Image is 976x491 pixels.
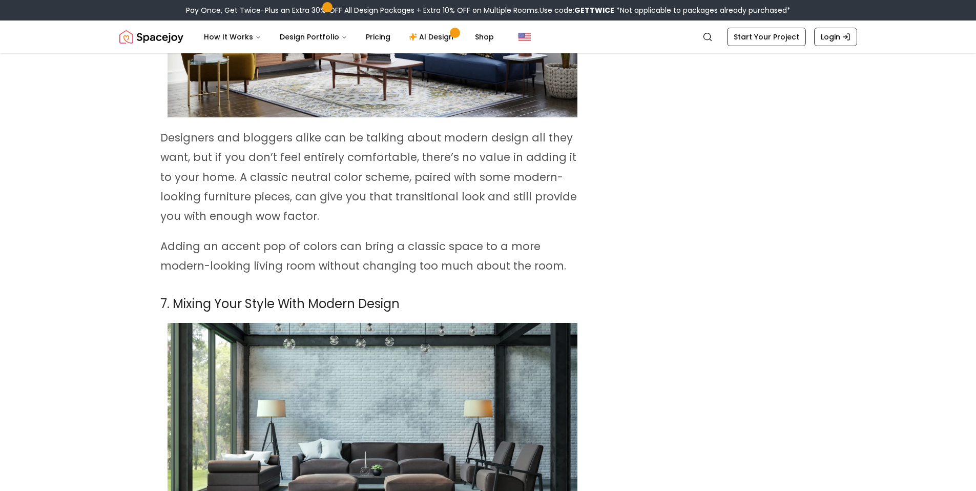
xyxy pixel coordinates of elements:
[539,5,614,15] span: Use code:
[518,31,531,43] img: United States
[196,27,502,47] nav: Main
[119,27,183,47] img: Spacejoy Logo
[196,27,269,47] button: How It Works
[119,27,183,47] a: Spacejoy
[401,27,465,47] a: AI Design
[574,5,614,15] b: GETTWICE
[160,130,577,223] span: Designers and bloggers alike can be talking about modern design all they want, but if you don’t f...
[358,27,399,47] a: Pricing
[467,27,502,47] a: Shop
[814,28,857,46] a: Login
[186,5,791,15] div: Pay Once, Get Twice-Plus an Extra 30% OFF All Design Packages + Extra 10% OFF on Multiple Rooms.
[727,28,806,46] a: Start Your Project
[160,239,566,273] span: Adding an accent pop of colors can bring a classic space to a more modern-looking living room wit...
[272,27,356,47] button: Design Portfolio
[614,5,791,15] span: *Not applicable to packages already purchased*
[160,295,400,312] span: 7. Mixing Your Style With Modern Design
[119,21,857,53] nav: Global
